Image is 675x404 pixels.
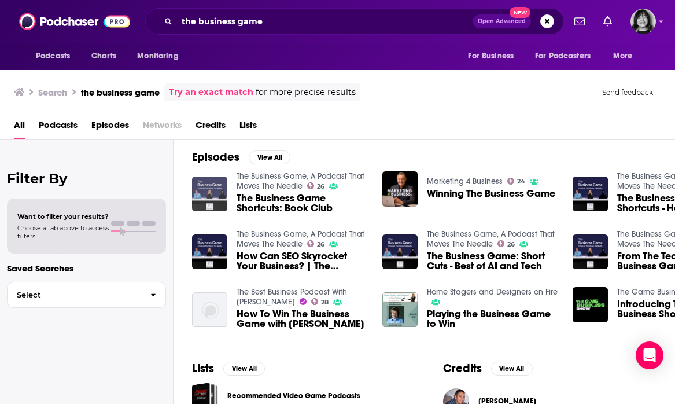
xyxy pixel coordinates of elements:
[311,298,329,305] a: 28
[599,87,656,97] button: Send feedback
[129,45,193,67] button: open menu
[192,234,227,270] img: How Can SEO Skyrocket Your Business? | The Business Game Podcast with Peter Curran
[7,282,166,308] button: Select
[427,229,555,249] a: The Business Game, A Podcast That Moves The Needle
[81,87,160,98] h3: the business game
[321,300,329,305] span: 28
[237,251,368,271] a: How Can SEO Skyrocket Your Business? | The Business Game Podcast with Peter Curran
[91,116,129,139] a: Episodes
[84,45,123,67] a: Charts
[145,8,564,35] div: Search podcasts, credits, & more...
[427,189,555,199] a: Winning The Business Game
[177,12,473,31] input: Search podcasts, credits, & more...
[237,193,368,213] a: The Business Game Shortcuts: Book Club
[169,86,253,99] a: Try an exact match
[599,12,617,31] a: Show notifications dropdown
[443,361,533,376] a: CreditsView All
[573,234,608,270] img: From The Tech Panel to The Business Game: Inside Our Bold New Playbook
[192,150,239,164] h2: Episodes
[307,240,325,247] a: 26
[630,9,656,34] span: Logged in as parkdalepublicity1
[507,242,515,247] span: 26
[427,177,503,186] a: Marketing 4 Business
[382,234,418,270] img: The Business Game: Short Cuts - Best of AI and Tech
[307,182,325,189] a: 26
[468,48,514,64] span: For Business
[573,287,608,322] img: Introducing The Game Business Show (Trailer)
[7,263,166,274] p: Saved Searches
[605,45,647,67] button: open menu
[478,19,526,24] span: Open Advanced
[528,45,607,67] button: open menu
[38,87,67,98] h3: Search
[443,361,482,376] h2: Credits
[573,177,608,212] img: The Business Game: Shortcuts - Hosts Interview Hosts
[249,150,290,164] button: View All
[17,224,109,240] span: Choose a tab above to access filters.
[192,177,227,212] img: The Business Game Shortcuts: Book Club
[636,341,663,369] div: Open Intercom Messenger
[613,48,633,64] span: More
[570,12,589,31] a: Show notifications dropdown
[19,10,130,32] img: Podchaser - Follow, Share and Rate Podcasts
[491,362,533,376] button: View All
[497,240,515,247] a: 26
[427,309,559,329] a: Playing the Business Game to Win
[14,116,25,139] a: All
[36,48,70,64] span: Podcasts
[91,48,116,64] span: Charts
[535,48,591,64] span: For Podcasters
[17,212,109,221] span: Want to filter your results?
[237,309,368,329] a: How To Win The Business Game with Dan Remon
[237,309,368,329] span: How To Win The Business Game with [PERSON_NAME]
[239,116,257,139] a: Lists
[460,45,528,67] button: open menu
[630,9,656,34] img: User Profile
[28,45,85,67] button: open menu
[382,171,418,207] img: Winning The Business Game
[256,86,356,99] span: for more precise results
[192,361,214,376] h2: Lists
[427,251,559,271] a: The Business Game: Short Cuts - Best of AI and Tech
[237,251,368,271] span: How Can SEO Skyrocket Your Business? | The Business Game Podcast with [PERSON_NAME]
[317,242,324,247] span: 26
[137,48,178,64] span: Monitoring
[237,229,364,249] a: The Business Game, A Podcast That Moves The Needle
[39,116,78,139] a: Podcasts
[427,287,558,297] a: Home Stagers and Designers on Fire
[237,287,347,307] a: The Best Business Podcast With Daryl Urbanski
[507,178,526,185] a: 24
[192,361,265,376] a: ListsView All
[7,170,166,187] h2: Filter By
[237,171,364,191] a: The Business Game, A Podcast That Moves The Needle
[192,292,227,328] img: How To Win The Business Game with Dan Remon
[227,390,360,402] a: Recommended Video Game Podcasts
[510,7,530,18] span: New
[8,291,141,299] span: Select
[223,362,265,376] button: View All
[382,292,418,328] img: Playing the Business Game to Win
[317,184,324,189] span: 26
[196,116,226,139] a: Credits
[630,9,656,34] button: Show profile menu
[143,116,182,139] span: Networks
